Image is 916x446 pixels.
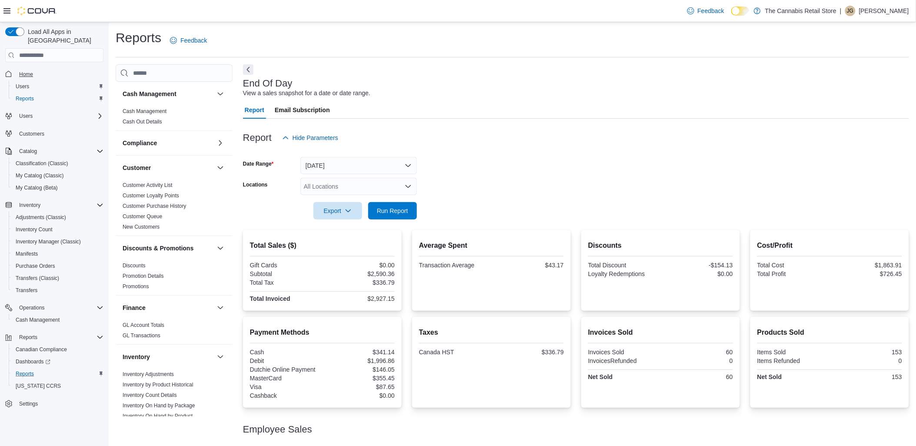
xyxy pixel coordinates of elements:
[250,366,321,373] div: Dutchie Online Payment
[324,262,395,269] div: $0.00
[16,238,81,245] span: Inventory Manager (Classic)
[12,356,54,367] a: Dashboards
[19,304,45,311] span: Operations
[123,139,157,147] h3: Compliance
[324,295,395,302] div: $2,927.15
[250,240,395,251] h2: Total Sales ($)
[123,283,149,290] span: Promotions
[19,148,37,155] span: Catalog
[9,236,107,248] button: Inventory Manager (Classic)
[123,182,173,189] span: Customer Activity List
[831,349,902,356] div: 153
[9,157,107,170] button: Classification (Classic)
[123,213,162,220] span: Customer Queue
[12,285,103,296] span: Transfers
[123,392,177,399] span: Inventory Count Details
[215,138,226,148] button: Compliance
[123,244,213,253] button: Discounts & Promotions
[757,373,782,380] strong: Net Sold
[16,214,66,221] span: Adjustments (Classic)
[12,315,103,325] span: Cash Management
[215,243,226,253] button: Discounts & Promotions
[19,202,40,209] span: Inventory
[123,262,146,269] span: Discounts
[19,71,33,78] span: Home
[5,64,103,433] nav: Complex example
[16,95,34,102] span: Reports
[9,260,107,272] button: Purchase Orders
[16,358,50,365] span: Dashboards
[588,357,659,364] div: InvoicesRefunded
[123,163,151,172] h3: Customer
[2,127,107,140] button: Customers
[16,128,103,139] span: Customers
[662,262,733,269] div: -$154.13
[123,303,213,312] button: Finance
[662,349,733,356] div: 60
[831,357,902,364] div: 0
[12,81,33,92] a: Users
[16,68,103,79] span: Home
[324,349,395,356] div: $341.14
[16,303,103,313] span: Operations
[243,64,253,75] button: Next
[12,183,61,193] a: My Catalog (Beta)
[123,353,150,361] h3: Inventory
[116,29,161,47] h1: Reports
[16,146,103,156] span: Catalog
[116,260,233,295] div: Discounts & Promotions
[847,6,853,16] span: JG
[123,332,160,339] span: GL Transactions
[123,213,162,220] a: Customer Queue
[731,7,749,16] input: Dark Mode
[9,170,107,182] button: My Catalog (Classic)
[16,111,103,121] span: Users
[12,158,72,169] a: Classification (Classic)
[215,89,226,99] button: Cash Management
[9,368,107,380] button: Reports
[662,270,733,277] div: $0.00
[123,192,179,199] span: Customer Loyalty Points
[9,272,107,284] button: Transfers (Classic)
[12,273,103,283] span: Transfers (Classic)
[12,224,56,235] a: Inventory Count
[123,163,213,172] button: Customer
[493,349,564,356] div: $336.79
[250,357,321,364] div: Debit
[250,375,321,382] div: MasterCard
[16,146,40,156] button: Catalog
[123,392,177,398] a: Inventory Count Details
[123,244,193,253] h3: Discounts & Promotions
[840,6,842,16] p: |
[16,83,29,90] span: Users
[19,334,37,341] span: Reports
[12,381,64,391] a: [US_STATE] CCRS
[12,315,63,325] a: Cash Management
[16,332,103,343] span: Reports
[419,349,490,356] div: Canada HST
[12,170,103,181] span: My Catalog (Classic)
[243,181,268,188] label: Locations
[9,248,107,260] button: Manifests
[16,111,36,121] button: Users
[12,261,103,271] span: Purchase Orders
[16,226,53,233] span: Inventory Count
[116,106,233,130] div: Cash Management
[123,402,195,409] span: Inventory On Hand by Package
[16,172,64,179] span: My Catalog (Classic)
[215,352,226,362] button: Inventory
[123,263,146,269] a: Discounts
[419,240,564,251] h2: Average Spent
[12,356,103,367] span: Dashboards
[123,224,160,230] a: New Customers
[250,279,321,286] div: Total Tax
[757,349,828,356] div: Items Sold
[19,400,38,407] span: Settings
[123,108,167,114] a: Cash Management
[12,381,103,391] span: Washington CCRS
[588,262,659,269] div: Total Discount
[324,392,395,399] div: $0.00
[16,398,103,409] span: Settings
[16,275,59,282] span: Transfers (Classic)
